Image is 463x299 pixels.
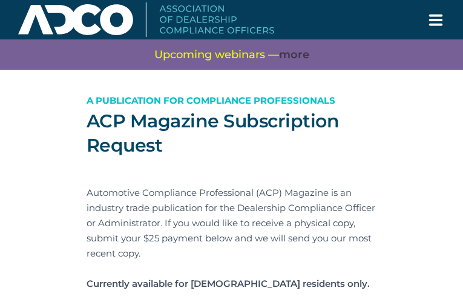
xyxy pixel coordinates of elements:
strong: Currently available for [DEMOGRAPHIC_DATA] residents only. [87,278,370,289]
span: Upcoming webinars — [154,47,309,62]
p: Automotive Compliance Professional (ACP) Magazine is an industry trade publication for the Dealer... [87,185,377,261]
h1: ACP Magazine Subscription Request [87,109,377,158]
img: Association of Dealership Compliance Officers logo [18,2,274,36]
a: more [279,47,309,62]
p: A publication for Compliance Professionals [87,93,377,108]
